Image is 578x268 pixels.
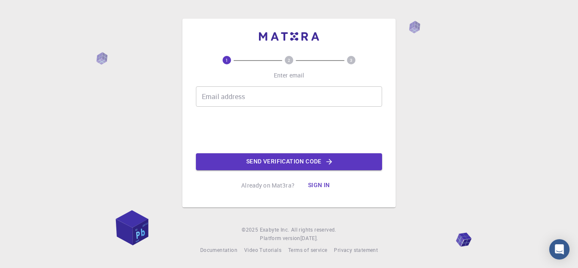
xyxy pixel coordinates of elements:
[334,246,378,254] a: Privacy statement
[291,226,336,234] span: All rights reserved.
[288,57,290,63] text: 2
[260,226,289,233] span: Exabyte Inc.
[288,246,327,254] a: Terms of service
[200,246,237,254] a: Documentation
[244,246,281,254] a: Video Tutorials
[226,57,228,63] text: 1
[241,181,295,190] p: Already on Mat3ra?
[196,153,382,170] button: Send verification code
[300,235,318,241] span: [DATE] .
[242,226,259,234] span: © 2025
[288,246,327,253] span: Terms of service
[274,71,305,80] p: Enter email
[200,246,237,253] span: Documentation
[300,234,318,243] a: [DATE].
[260,226,289,234] a: Exabyte Inc.
[334,246,378,253] span: Privacy statement
[301,177,337,194] button: Sign in
[225,113,353,146] iframe: reCAPTCHA
[350,57,352,63] text: 3
[260,234,300,243] span: Platform version
[244,246,281,253] span: Video Tutorials
[549,239,570,260] div: Open Intercom Messenger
